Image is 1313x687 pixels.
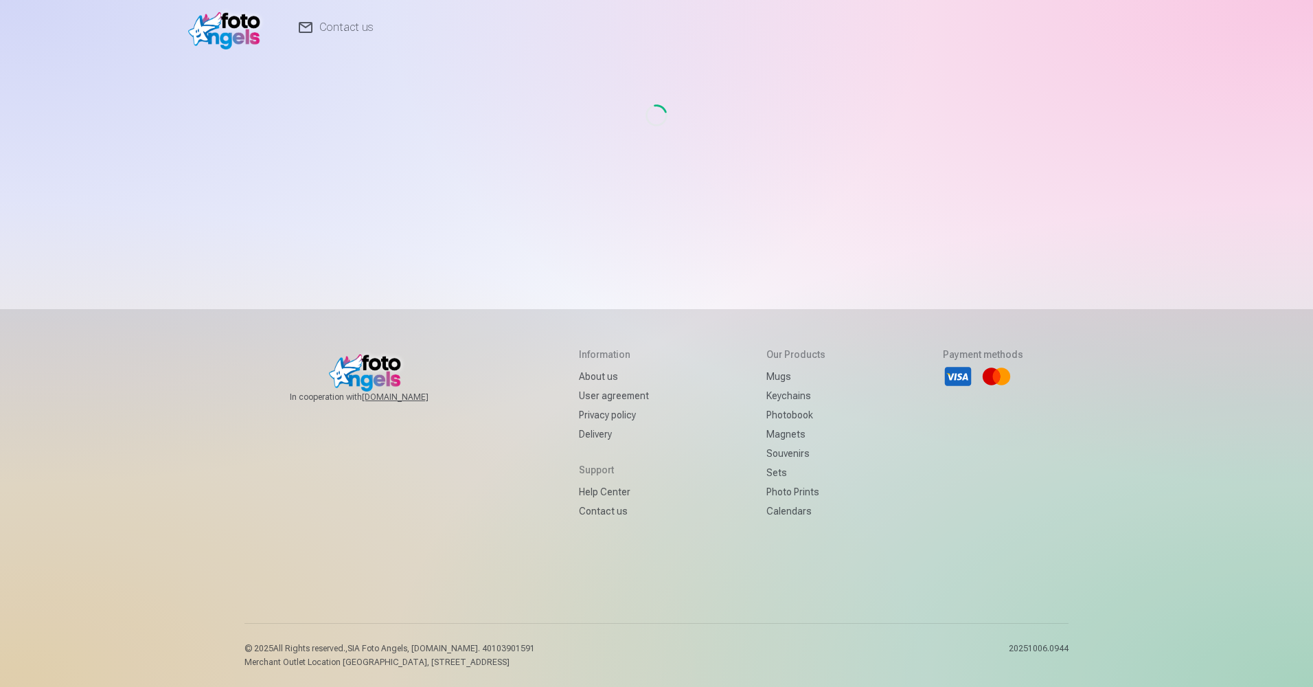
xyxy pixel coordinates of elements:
a: Sets [766,463,825,482]
h5: Our products [766,348,825,361]
li: Mastercard [981,361,1012,392]
a: Contact us [579,502,649,521]
p: 20251006.0944 [1009,643,1069,668]
p: © 2025 All Rights reserved. , [244,643,535,654]
h5: Information [579,348,649,361]
img: /fa1 [188,5,267,49]
span: SIA Foto Angels, [DOMAIN_NAME]. 40103901591 [347,644,535,653]
p: Merchant Outlet Location [GEOGRAPHIC_DATA], [STREET_ADDRESS] [244,657,535,668]
li: Visa [943,361,973,392]
a: [DOMAIN_NAME] [362,392,461,403]
a: Photo prints [766,482,825,502]
a: User agreement [579,386,649,405]
a: Calendars [766,502,825,521]
a: Photobook [766,405,825,425]
a: About us [579,367,649,386]
a: Mugs [766,367,825,386]
a: Delivery [579,425,649,444]
a: Privacy policy [579,405,649,425]
a: Magnets [766,425,825,444]
span: In cooperation with [290,392,461,403]
h5: Support [579,463,649,477]
h5: Payment methods [943,348,1023,361]
a: Souvenirs [766,444,825,463]
a: Help Center [579,482,649,502]
a: Keychains [766,386,825,405]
